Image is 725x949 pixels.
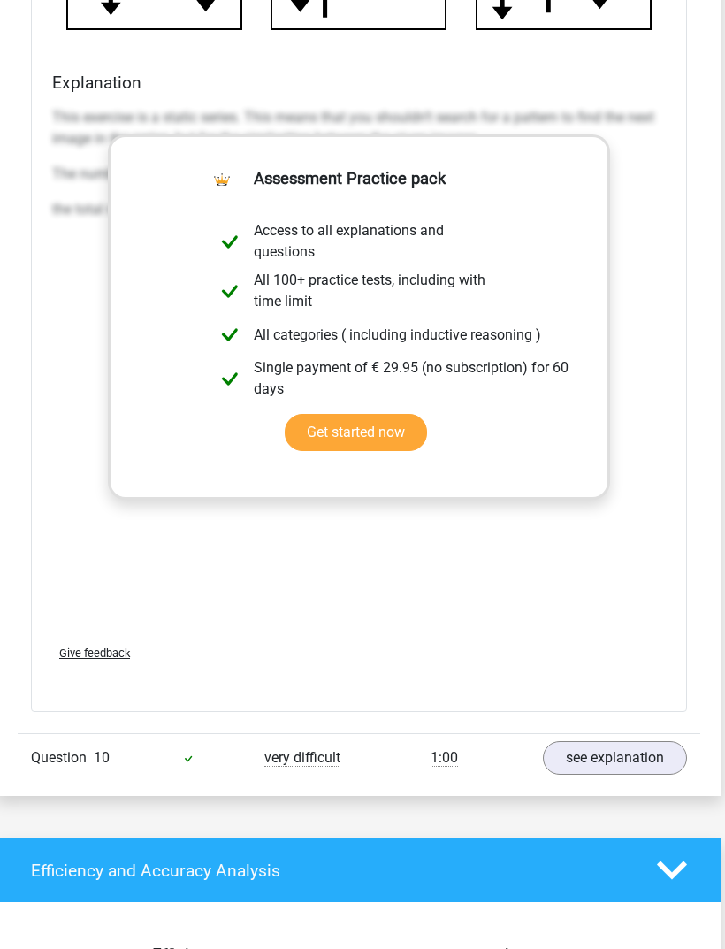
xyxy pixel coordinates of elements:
span: 1:00 [431,750,458,768]
p: the total number of figures in each image is 10. [52,200,666,221]
span: Question [31,748,94,769]
h4: Explanation [52,73,666,94]
h4: Efficiency and Accuracy Analysis [31,861,630,882]
p: The number of arrows up in each image is equal to the number of red dots [52,165,666,186]
span: Give feedback [59,647,130,661]
p: This exercise is a static series. This means that you shouldn’t search for a pattern to find the ... [52,108,666,150]
span: 10 [94,750,110,767]
a: Get started now [285,415,427,452]
a: see explanation [543,742,687,776]
span: very difficult [264,750,340,768]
